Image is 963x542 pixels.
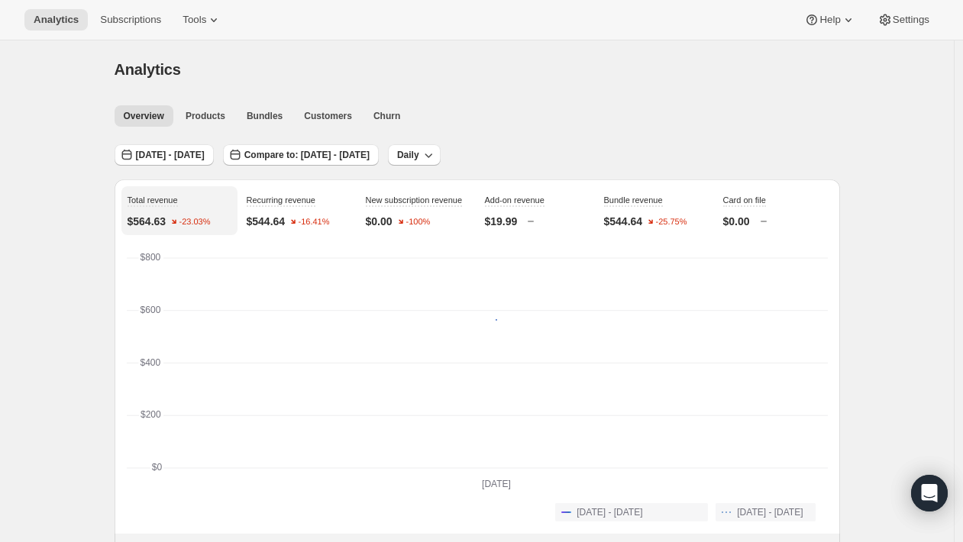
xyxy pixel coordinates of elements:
span: New subscription revenue [366,195,463,205]
span: Bundles [247,110,283,122]
span: Settings [893,14,929,26]
text: -16.41% [299,218,330,227]
p: $564.63 [128,214,166,229]
div: Open Intercom Messenger [911,475,948,511]
span: Overview [124,110,164,122]
span: Churn [373,110,400,122]
p: $19.99 [485,214,518,229]
text: $0 [151,462,162,473]
span: Add-on revenue [485,195,545,205]
button: Help [795,9,864,31]
button: [DATE] - [DATE] [716,503,815,521]
text: $400 [140,357,160,368]
p: $544.64 [604,214,643,229]
button: Tools [173,9,231,31]
span: Subscriptions [100,14,161,26]
span: Analytics [115,61,181,78]
span: Help [819,14,840,26]
button: Compare to: [DATE] - [DATE] [223,144,379,166]
text: -100% [406,218,430,227]
span: Total revenue [128,195,178,205]
p: $0.00 [366,214,393,229]
span: Tools [183,14,206,26]
span: [DATE] - [DATE] [737,506,803,518]
span: Customers [304,110,352,122]
button: Settings [868,9,939,31]
span: Bundle revenue [604,195,663,205]
p: $0.00 [723,214,750,229]
span: Analytics [34,14,79,26]
span: Recurring revenue [247,195,316,205]
text: $200 [141,409,161,420]
text: $600 [140,305,160,315]
button: [DATE] - [DATE] [115,144,214,166]
span: Card on file [723,195,766,205]
text: [DATE] [482,479,511,489]
p: $544.64 [247,214,286,229]
text: -25.75% [656,218,687,227]
text: -23.03% [179,218,211,227]
span: Compare to: [DATE] - [DATE] [244,149,370,161]
button: Subscriptions [91,9,170,31]
span: [DATE] - [DATE] [136,149,205,161]
button: Analytics [24,9,88,31]
button: Daily [388,144,441,166]
span: Daily [397,149,419,161]
span: [DATE] - [DATE] [577,506,642,518]
text: $800 [140,252,160,263]
button: [DATE] - [DATE] [555,503,708,521]
span: Products [186,110,225,122]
